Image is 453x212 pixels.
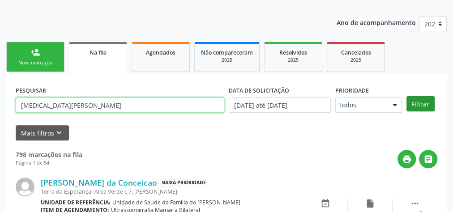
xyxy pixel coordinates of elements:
i: keyboard_arrow_down [54,128,64,138]
button: Filtrar [406,96,435,111]
strong: 798 marcações na fila [16,150,82,159]
i:  [410,199,420,208]
span: Na fila [90,49,107,56]
i: event_available [321,199,330,208]
img: img [16,178,34,196]
span: Unidade de Saude da Familia do [PERSON_NAME] [112,199,240,206]
span: Cancelados [341,49,371,56]
span: Baixa Prioridade [160,178,208,187]
label: Prioridade [335,84,369,98]
div: 2025 [333,57,378,64]
div: Página 1 de 54 [16,159,82,167]
i: print [402,154,412,164]
b: Unidade de referência: [41,199,111,206]
p: Ano de acompanhamento [337,17,416,28]
div: Terra da Esperança -Area Verde I, 7, [PERSON_NAME] [41,188,303,195]
div: person_add [30,47,40,57]
span: Não compareceram [201,49,253,56]
button: Mais filtroskeyboard_arrow_down [16,125,69,141]
a: [PERSON_NAME] da Conceicao [41,178,157,187]
div: Nova marcação [13,59,58,66]
input: Nome, CNS [16,98,224,113]
span: Resolvidos [279,49,307,56]
div: 2025 [271,57,316,64]
div: 2025 [201,57,253,64]
span: Todos [338,101,384,110]
i: insert_drive_file [365,199,375,208]
button: print [397,150,416,168]
span: Agendados [146,49,175,56]
input: Selecione um intervalo [229,98,331,113]
label: DATA DE SOLICITAÇÃO [229,84,289,98]
i:  [423,154,433,164]
label: PESQUISAR [16,84,46,98]
button:  [419,150,437,168]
